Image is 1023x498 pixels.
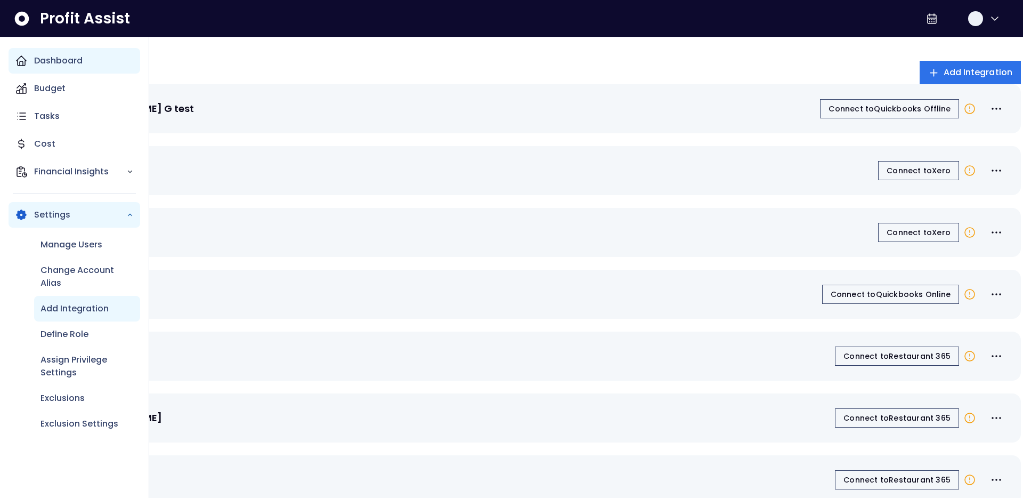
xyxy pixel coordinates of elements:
button: Add Integration [920,61,1021,84]
span: Connect to Xero [887,227,951,238]
button: Connect toRestaurant 365 [835,347,959,366]
span: Add Integration [944,66,1013,79]
button: More options [985,221,1008,244]
span: Connect to Quickbooks Online [831,289,951,300]
span: Connect to Restaurant 365 [843,475,951,485]
button: Connect toRestaurant 365 [835,408,959,428]
button: Connect toXero [878,223,959,242]
p: Change Account Alias [40,264,134,290]
p: Exclusion Settings [40,417,118,430]
span: Profit Assist [40,9,130,28]
button: More options [985,344,1008,368]
p: Manage Users [40,238,102,251]
p: Exclusions [40,392,85,405]
span: Connect to Quickbooks Offline [829,103,951,114]
p: Cost [34,138,55,150]
p: Settings [34,208,126,221]
p: Dashboard [34,54,83,67]
p: Define Role [40,328,88,341]
p: Assign Privilege Settings [40,354,134,379]
p: Financial Insights [34,165,126,178]
button: Connect toQuickbooks Offline [820,99,959,118]
button: Connect toRestaurant 365 [835,470,959,489]
span: Connect to Xero [887,165,951,176]
button: More options [985,159,1008,182]
span: Connect to Restaurant 365 [843,413,951,423]
button: More options [985,97,1008,121]
span: Connect to Restaurant 365 [843,351,951,362]
p: Tasks [34,110,60,123]
p: Add Integration [40,302,109,315]
button: Connect toQuickbooks Online [822,285,959,304]
button: Connect toXero [878,161,959,180]
button: More options [985,406,1008,430]
button: More options [985,468,1008,492]
button: More options [985,283,1008,306]
p: Budget [34,82,66,95]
